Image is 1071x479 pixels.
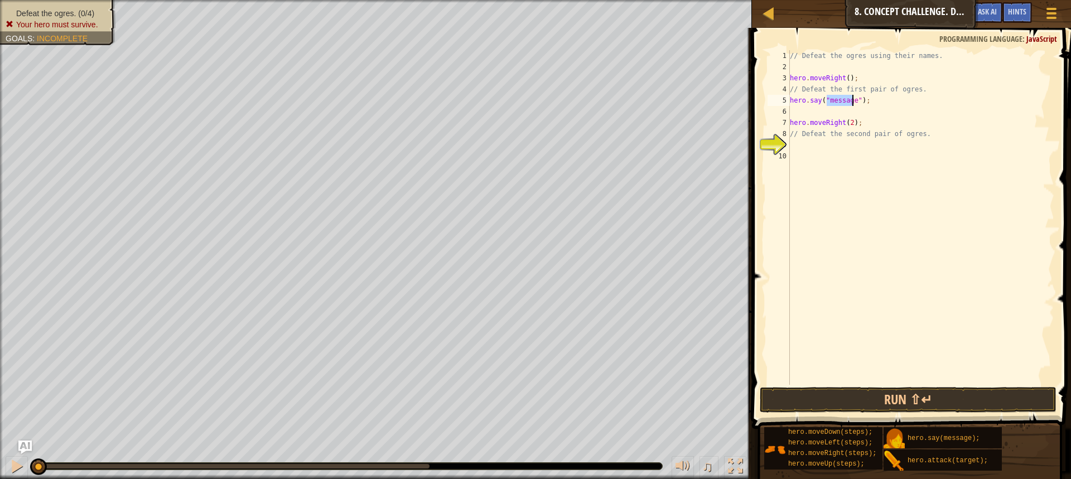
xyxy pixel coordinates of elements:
[702,458,713,475] span: ♫
[788,428,872,436] span: hero.moveDown(steps);
[768,50,790,61] div: 1
[768,151,790,162] div: 10
[32,34,37,43] span: :
[768,72,790,84] div: 3
[768,128,790,139] div: 8
[788,439,872,447] span: hero.moveLeft(steps);
[6,456,28,479] button: Ctrl + P: Pause
[884,451,905,472] img: portrait.png
[768,106,790,117] div: 6
[1026,33,1057,44] span: JavaScript
[16,20,98,29] span: Your hero must survive.
[672,456,694,479] button: Adjust volume
[908,434,980,442] span: hero.say(message);
[18,441,32,454] button: Ask AI
[724,456,746,479] button: Toggle fullscreen
[884,428,905,449] img: portrait.png
[768,61,790,72] div: 2
[939,33,1022,44] span: Programming language
[768,117,790,128] div: 7
[978,6,997,17] span: Ask AI
[768,84,790,95] div: 4
[788,460,865,468] span: hero.moveUp(steps);
[1008,6,1026,17] span: Hints
[699,456,718,479] button: ♫
[908,457,988,465] span: hero.attack(target);
[6,34,32,43] span: Goals
[1038,2,1065,28] button: Show game menu
[768,95,790,106] div: 5
[972,2,1002,23] button: Ask AI
[788,449,876,457] span: hero.moveRight(steps);
[760,387,1056,413] button: Run ⇧↵
[37,34,88,43] span: Incomplete
[6,19,107,30] li: Your hero must survive.
[16,9,94,18] span: Defeat the ogres. (0/4)
[1022,33,1026,44] span: :
[764,439,785,460] img: portrait.png
[6,8,107,19] li: Defeat the ogres.
[768,139,790,151] div: 9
